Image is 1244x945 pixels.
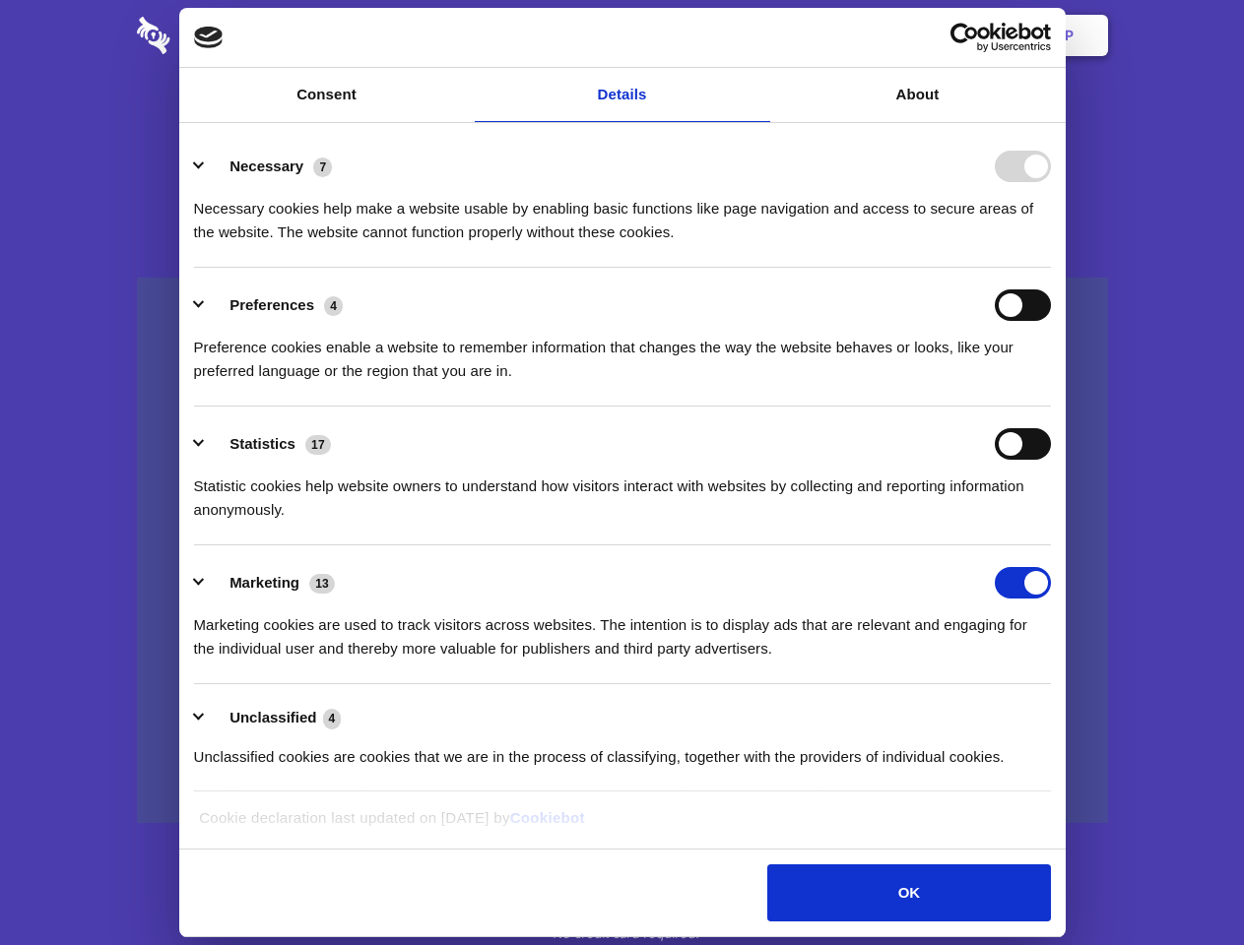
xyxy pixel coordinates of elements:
button: Preferences (4) [194,289,356,321]
button: Marketing (13) [194,567,348,598]
div: Marketing cookies are used to track visitors across websites. The intention is to display ads tha... [194,598,1051,661]
label: Marketing [229,574,299,591]
a: Wistia video thumbnail [137,278,1108,824]
div: Necessary cookies help make a website usable by enabling basic functions like page navigation and... [194,182,1051,244]
a: About [770,68,1066,122]
button: OK [767,864,1050,921]
h4: Auto-redaction of sensitive data, encrypted data sharing and self-destructing private chats. Shar... [137,179,1108,244]
a: Contact [799,5,889,66]
a: Consent [179,68,475,122]
h1: Eliminate Slack Data Loss. [137,89,1108,159]
a: Details [475,68,770,122]
button: Necessary (7) [194,151,345,182]
span: 7 [313,157,332,177]
div: Unclassified cookies are cookies that we are in the process of classifying, together with the pro... [194,730,1051,769]
div: Cookie declaration last updated on [DATE] by [184,806,1060,845]
label: Preferences [229,296,314,313]
button: Unclassified (4) [194,706,354,730]
div: Statistic cookies help website owners to understand how visitors interact with websites by collec... [194,460,1051,522]
a: Usercentrics Cookiebot - opens in a new window [879,23,1051,52]
span: 13 [309,574,335,594]
img: logo-wordmark-white-trans-d4663122ce5f474addd5e946df7df03e33cb6a1c49d2221995e7729f52c070b2.svg [137,17,305,54]
a: Pricing [578,5,664,66]
a: Login [893,5,979,66]
span: 4 [323,709,342,728]
a: Cookiebot [510,809,585,826]
span: 17 [305,435,331,455]
label: Necessary [229,157,303,174]
div: Preference cookies enable a website to remember information that changes the way the website beha... [194,321,1051,383]
img: logo [194,27,224,48]
label: Statistics [229,435,295,452]
button: Statistics (17) [194,428,344,460]
span: 4 [324,296,343,316]
iframe: Drift Widget Chat Controller [1146,847,1220,921]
